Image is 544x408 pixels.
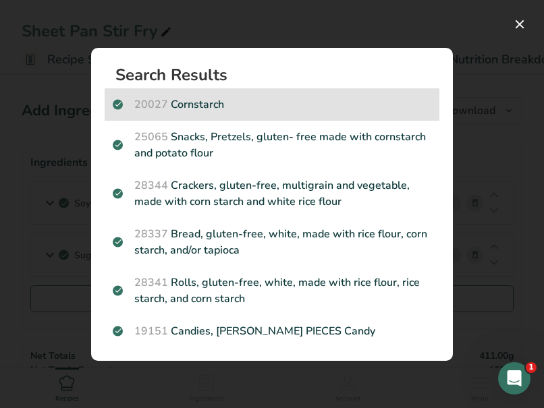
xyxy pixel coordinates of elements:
p: Crackers, gluten-free, multigrain and vegetable, made with corn starch and white rice flour [113,177,431,210]
span: 28344 [134,178,168,193]
p: Cornstarch [113,96,431,113]
span: 25065 [134,129,168,144]
span: 28341 [134,275,168,290]
iframe: Intercom live chat [498,362,531,395]
span: 19151 [134,324,168,339]
p: Rolls, gluten-free, white, made with rice flour, rice starch, and corn starch [113,274,431,307]
span: 20027 [134,97,168,112]
p: Candies, [PERSON_NAME] PIECES Candy [113,323,431,339]
p: Snacks, Pretzels, gluten- free made with cornstarch and potato flour [113,129,431,161]
span: 1 [526,362,537,373]
span: 28337 [134,227,168,241]
h1: Search Results [115,67,439,83]
p: Bread, gluten-free, white, made with rice flour, corn starch, and/or tapioca [113,226,431,258]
